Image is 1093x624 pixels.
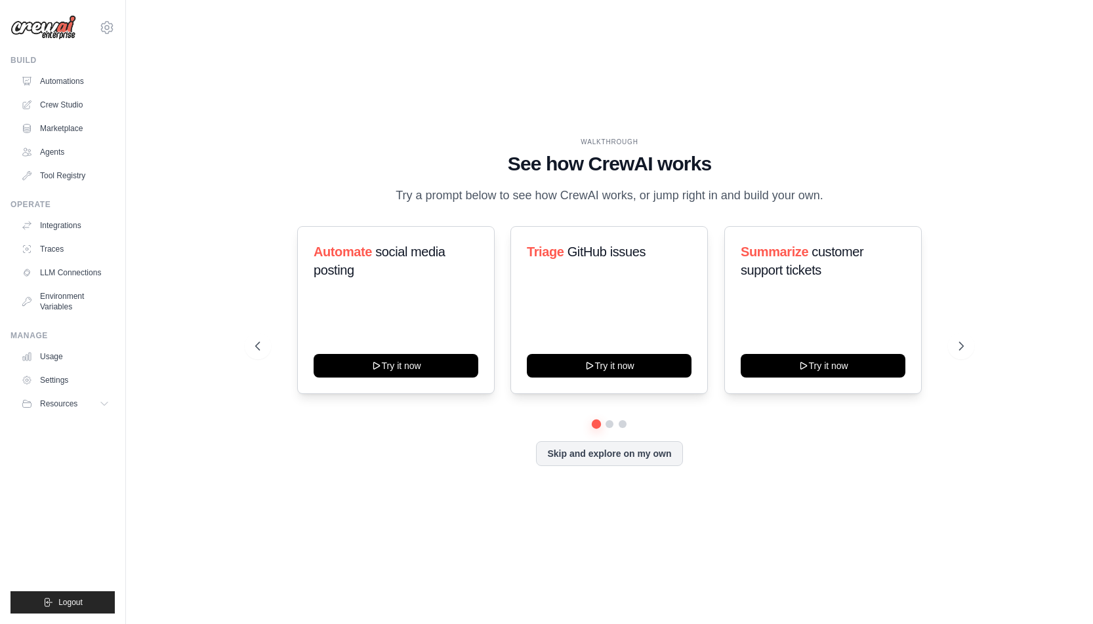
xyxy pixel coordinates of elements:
iframe: Chat Widget [1027,561,1093,624]
div: Manage [10,330,115,341]
span: Automate [314,244,372,259]
button: Logout [10,591,115,614]
a: Tool Registry [16,165,115,186]
span: GitHub issues [567,244,646,259]
div: Operate [10,199,115,210]
a: Traces [16,239,115,260]
a: Environment Variables [16,286,115,317]
a: Crew Studio [16,94,115,115]
img: Logo [10,15,76,40]
p: Try a prompt below to see how CrewAI works, or jump right in and build your own. [389,186,830,205]
a: Automations [16,71,115,92]
a: Integrations [16,215,115,236]
span: Logout [58,597,83,608]
button: Try it now [741,354,905,378]
a: Marketplace [16,118,115,139]
button: Try it now [527,354,691,378]
span: customer support tickets [741,244,863,277]
span: Resources [40,399,77,409]
button: Try it now [314,354,478,378]
span: Triage [527,244,564,259]
div: WALKTHROUGH [255,137,964,147]
a: Agents [16,142,115,163]
span: social media posting [314,244,445,277]
span: Summarize [741,244,808,259]
button: Resources [16,393,115,414]
h1: See how CrewAI works [255,152,964,176]
button: Skip and explore on my own [536,441,682,466]
a: LLM Connections [16,262,115,283]
div: Build [10,55,115,66]
a: Settings [16,370,115,391]
a: Usage [16,346,115,367]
